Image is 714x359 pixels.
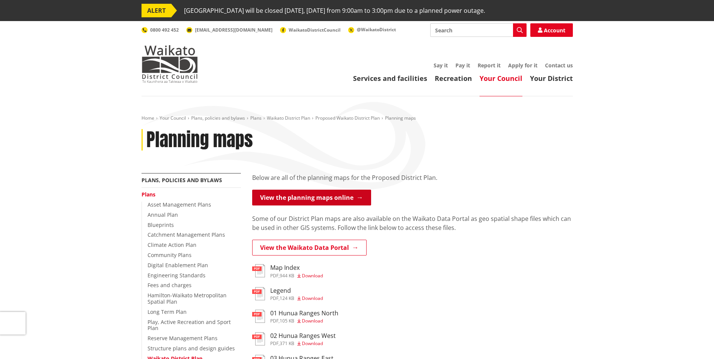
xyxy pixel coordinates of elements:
[142,27,179,33] a: 0800 492 452
[252,332,336,346] a: 02 Hunua Ranges West pdf,371 KB Download
[357,26,396,33] span: @WaikatoDistrict
[267,115,310,121] a: Waikato District Plan
[146,129,253,151] h1: Planning maps
[348,26,396,33] a: @WaikatoDistrict
[679,327,706,354] iframe: Messenger Launcher
[270,287,323,294] h3: Legend
[434,62,448,69] a: Say it
[252,214,573,232] p: Some of our District Plan maps are also available on the Waikato Data Portal as geo spatial shape...
[191,115,245,121] a: Plans, policies and bylaws
[270,318,279,324] span: pdf
[186,27,273,33] a: [EMAIL_ADDRESS][DOMAIN_NAME]
[530,74,573,83] a: Your District
[545,62,573,69] a: Contact us
[478,62,501,69] a: Report it
[280,340,294,347] span: 371 KB
[142,4,171,17] span: ALERT
[270,296,323,301] div: ,
[148,201,211,208] a: Asset Management Plans
[270,319,338,323] div: ,
[148,211,178,218] a: Annual Plan
[148,221,174,228] a: Blueprints
[252,190,371,205] a: View the planning maps online
[280,27,341,33] a: WaikatoDistrictCouncil
[252,264,323,278] a: Map Index pdf,944 KB Download
[252,332,265,345] img: document-pdf.svg
[142,191,155,198] a: Plans
[148,345,235,352] a: Structure plans and design guides
[270,295,279,301] span: pdf
[148,292,227,305] a: Hamilton-Waikato Metropolitan Spatial Plan
[184,4,485,17] span: [GEOGRAPHIC_DATA] will be closed [DATE], [DATE] from 9:00am to 3:00pm due to a planned power outage.
[302,295,323,301] span: Download
[252,264,265,277] img: document-pdf.svg
[480,74,522,83] a: Your Council
[270,272,279,279] span: pdf
[148,231,225,238] a: Catchment Management Plans
[435,74,472,83] a: Recreation
[270,274,323,278] div: ,
[148,281,192,289] a: Fees and charges
[148,262,208,269] a: Digital Enablement Plan
[252,310,338,323] a: 01 Hunua Ranges North pdf,105 KB Download
[148,241,196,248] a: Climate Action Plan
[195,27,273,33] span: [EMAIL_ADDRESS][DOMAIN_NAME]
[142,115,573,122] nav: breadcrumb
[252,287,265,300] img: document-pdf.svg
[302,272,323,279] span: Download
[289,27,341,33] span: WaikatoDistrictCouncil
[270,340,279,347] span: pdf
[250,115,262,121] a: Plans
[280,295,294,301] span: 124 KB
[280,272,294,279] span: 944 KB
[142,176,222,184] a: Plans, policies and bylaws
[148,251,192,259] a: Community Plans
[302,340,323,347] span: Download
[302,318,323,324] span: Download
[252,240,367,256] a: View the Waikato Data Portal
[150,27,179,33] span: 0800 492 452
[252,287,323,301] a: Legend pdf,124 KB Download
[148,272,206,279] a: Engineering Standards
[142,45,198,83] img: Waikato District Council - Te Kaunihera aa Takiwaa o Waikato
[270,310,338,317] h3: 01 Hunua Ranges North
[270,332,336,339] h3: 02 Hunua Ranges West
[315,115,380,121] a: Proposed Waikato District Plan
[252,310,265,323] img: document-pdf.svg
[148,318,231,332] a: Play, Active Recreation and Sport Plan
[385,115,416,121] span: Planning maps
[270,264,323,271] h3: Map Index
[160,115,186,121] a: Your Council
[508,62,537,69] a: Apply for it
[270,341,336,346] div: ,
[148,308,187,315] a: Long Term Plan
[148,335,218,342] a: Reserve Management Plans
[353,74,427,83] a: Services and facilities
[530,23,573,37] a: Account
[280,318,294,324] span: 105 KB
[252,173,573,182] p: Below are all of the planning maps for the Proposed District Plan.
[455,62,470,69] a: Pay it
[430,23,527,37] input: Search input
[142,115,154,121] a: Home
